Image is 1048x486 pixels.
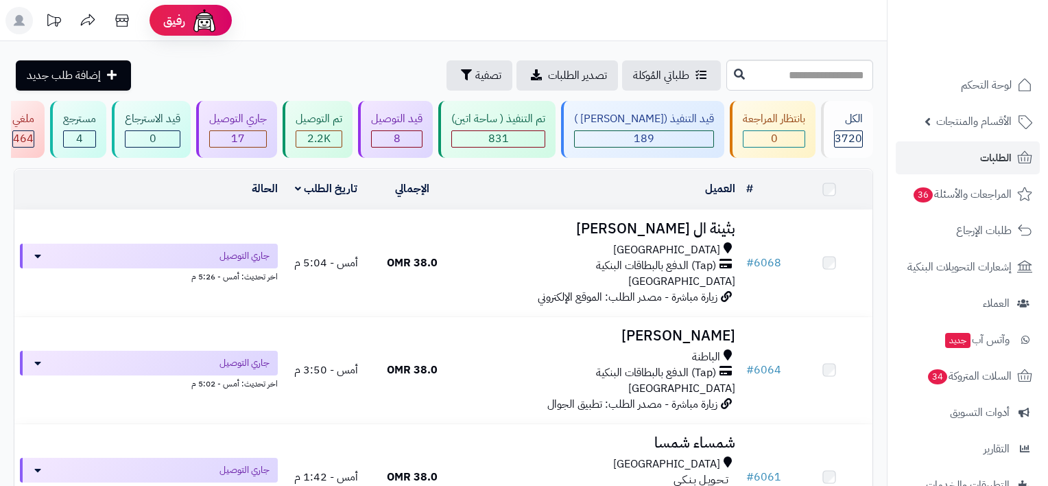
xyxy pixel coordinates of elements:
span: تصدير الطلبات [548,67,607,84]
span: 8 [394,130,401,147]
span: الأقسام والمنتجات [936,112,1012,131]
span: 2.2K [307,130,331,147]
span: جديد [945,333,970,348]
a: تم التوصيل 2.2K [280,101,355,158]
a: الطلبات [896,141,1040,174]
a: تصدير الطلبات [516,60,618,91]
div: 831 [452,131,545,147]
span: أدوات التسويق [950,403,1010,422]
div: 4 [64,131,95,147]
span: 464 [13,130,34,147]
span: 4 [76,130,83,147]
a: التقارير [896,432,1040,465]
div: 8 [372,131,422,147]
span: إضافة طلب جديد [27,67,101,84]
a: وآتس آبجديد [896,323,1040,356]
span: زيارة مباشرة - مصدر الطلب: الموقع الإلكتروني [538,289,717,305]
img: ai-face.png [191,7,218,34]
a: المراجعات والأسئلة36 [896,178,1040,211]
span: # [746,255,754,271]
a: الحالة [252,181,278,197]
a: #6068 [746,255,781,271]
span: طلبات الإرجاع [956,221,1012,240]
a: بانتظار المراجعة 0 [727,101,818,158]
span: 38.0 OMR [387,255,438,271]
div: 0 [743,131,805,147]
span: لوحة التحكم [961,76,1012,95]
span: الطلبات [980,148,1012,167]
div: 189 [575,131,713,147]
div: تم التنفيذ ( ساحة اتين) [451,111,545,127]
span: 831 [488,130,509,147]
span: (Tap) الدفع بالبطاقات البنكية [596,365,716,381]
a: الكل3720 [818,101,876,158]
span: 34 [928,369,947,384]
a: # [746,181,753,197]
a: #6061 [746,469,781,485]
span: زيارة مباشرة - مصدر الطلب: تطبيق الجوال [547,396,717,413]
a: جاري التوصيل 17 [193,101,280,158]
a: تاريخ الطلب [295,181,357,197]
span: طلباتي المُوكلة [633,67,689,84]
span: أمس - 1:42 م [294,469,358,485]
a: إضافة طلب جديد [16,60,131,91]
h3: [PERSON_NAME] [460,328,735,344]
div: جاري التوصيل [209,111,267,127]
span: الباطنة [692,349,720,365]
span: # [746,362,754,378]
div: 17 [210,131,266,147]
div: 0 [126,131,180,147]
span: المراجعات والأسئلة [912,185,1012,204]
span: 3720 [835,130,862,147]
span: أمس - 5:04 م [294,255,358,271]
span: 17 [231,130,245,147]
a: #6064 [746,362,781,378]
div: قيد التنفيذ ([PERSON_NAME] ) [574,111,714,127]
div: اخر تحديث: أمس - 5:26 م [20,268,278,283]
a: إشعارات التحويلات البنكية [896,251,1040,283]
span: جاري التوصيل [219,249,270,263]
span: 38.0 OMR [387,362,438,378]
a: لوحة التحكم [896,69,1040,102]
div: مسترجع [63,111,96,127]
div: 2207 [296,131,342,147]
a: العميل [705,181,735,197]
span: وآتس آب [944,330,1010,349]
span: إشعارات التحويلات البنكية [907,257,1012,277]
span: (Tap) الدفع بالبطاقات البنكية [596,258,716,274]
a: طلبات الإرجاع [896,214,1040,247]
span: 0 [150,130,156,147]
a: قيد التوصيل 8 [355,101,436,158]
span: التقارير [984,439,1010,459]
div: تم التوصيل [296,111,342,127]
a: مسترجع 4 [47,101,109,158]
div: بانتظار المراجعة [743,111,805,127]
h3: بثينة ال [PERSON_NAME] [460,221,735,237]
span: العملاء [983,294,1010,313]
a: تحديثات المنصة [36,7,71,38]
span: تصفية [475,67,501,84]
span: 38.0 OMR [387,469,438,485]
div: قيد الاسترجاع [125,111,180,127]
a: الإجمالي [395,181,429,197]
span: 0 [771,130,778,147]
a: قيد التنفيذ ([PERSON_NAME] ) 189 [558,101,727,158]
div: 464 [13,131,34,147]
div: قيد التوصيل [371,111,422,127]
a: طلباتي المُوكلة [622,60,721,91]
span: جاري التوصيل [219,463,270,477]
span: [GEOGRAPHIC_DATA] [613,456,720,472]
a: تم التنفيذ ( ساحة اتين) 831 [436,101,558,158]
div: الكل [834,111,863,127]
span: السلات المتروكة [927,367,1012,386]
a: العملاء [896,287,1040,320]
a: أدوات التسويق [896,396,1040,429]
a: قيد الاسترجاع 0 [109,101,193,158]
div: ملغي [12,111,34,127]
span: أمس - 3:50 م [294,362,358,378]
span: # [746,469,754,485]
span: [GEOGRAPHIC_DATA] [628,273,735,290]
a: السلات المتروكة34 [896,360,1040,393]
button: تصفية [446,60,512,91]
span: 36 [914,187,933,202]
